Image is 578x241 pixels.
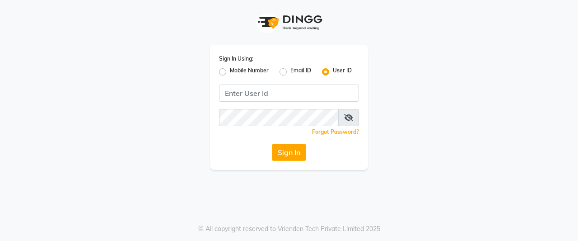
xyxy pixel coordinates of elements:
label: Email ID [290,66,311,77]
input: Username [219,85,359,102]
input: Username [219,109,339,126]
img: logo1.svg [253,9,325,36]
a: Forgot Password? [312,128,359,135]
label: User ID [333,66,352,77]
label: Mobile Number [230,66,269,77]
button: Sign In [272,144,306,161]
label: Sign In Using: [219,55,253,63]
